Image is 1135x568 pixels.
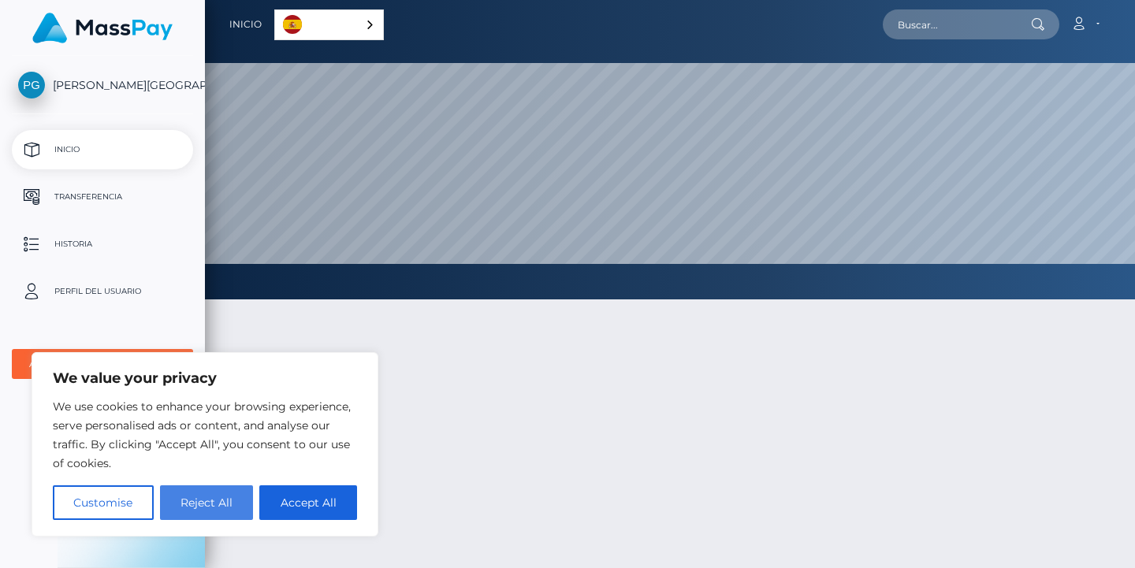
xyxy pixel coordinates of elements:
[12,225,193,264] a: Historia
[274,9,384,40] div: Language
[274,9,384,40] aside: Language selected: Español
[18,138,187,161] p: Inicio
[275,10,383,39] a: Español
[259,485,357,520] button: Accept All
[160,485,254,520] button: Reject All
[229,8,262,41] a: Inicio
[18,232,187,256] p: Historia
[53,485,154,520] button: Customise
[12,349,193,379] button: Acuerdos de usuario
[18,280,187,303] p: Perfil del usuario
[12,177,193,217] a: Transferencia
[18,185,187,209] p: Transferencia
[32,13,173,43] img: MassPay
[53,397,357,473] p: We use cookies to enhance your browsing experience, serve personalised ads or content, and analys...
[12,130,193,169] a: Inicio
[32,352,378,536] div: We value your privacy
[29,358,158,370] div: Acuerdos de usuario
[883,9,1031,39] input: Buscar...
[12,78,193,92] span: [PERSON_NAME][GEOGRAPHIC_DATA]
[53,369,357,388] p: We value your privacy
[12,272,193,311] a: Perfil del usuario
